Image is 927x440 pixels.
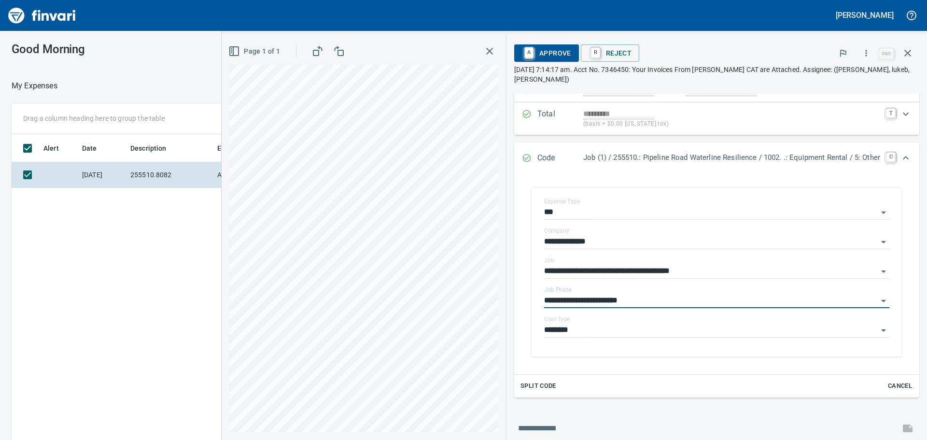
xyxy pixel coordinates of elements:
[23,114,165,123] p: Drag a column heading here to group the table
[78,162,126,188] td: [DATE]
[591,47,600,58] a: R
[589,45,632,61] span: Reject
[6,4,78,27] img: Finvari
[514,142,919,174] div: Expand
[514,102,919,135] div: Expand
[213,162,286,188] td: AP Invoices
[518,379,559,394] button: Split Code
[544,228,569,234] label: Company
[226,43,284,60] button: Page 1 of 1
[12,80,57,92] p: My Expenses
[896,417,919,440] span: This records your message into the invoice and notifies anyone mentioned
[217,142,261,154] span: Employee
[544,287,572,293] label: Job Phase
[43,142,71,154] span: Alert
[544,316,570,322] label: Cost Type
[82,142,110,154] span: Date
[885,379,915,394] button: Cancel
[130,142,179,154] span: Description
[877,265,890,278] button: Open
[836,10,894,20] h5: [PERSON_NAME]
[126,162,213,188] td: 255510.8082
[886,152,896,162] a: C
[82,142,97,154] span: Date
[130,142,167,154] span: Description
[877,324,890,337] button: Open
[583,119,880,129] p: (basis + $0.00 [US_STATE] tax)
[877,206,890,219] button: Open
[520,381,556,392] span: Split Code
[581,44,639,62] button: RReject
[514,44,579,62] button: AApprove
[887,381,913,392] span: Cancel
[856,43,877,64] button: More
[886,108,896,118] a: T
[833,8,896,23] button: [PERSON_NAME]
[544,257,554,263] label: Job
[524,47,534,58] a: A
[537,152,583,165] p: Code
[230,45,280,57] span: Page 1 of 1
[544,199,580,204] label: Expense Type
[217,142,248,154] span: Employee
[12,43,217,56] h3: Good Morning
[583,152,880,163] p: Job (1) / 255510.: Pipeline Road Waterline Resilience / 1002. .: Equipment Rental / 5: Other
[514,174,919,397] div: Expand
[877,235,890,249] button: Open
[522,45,571,61] span: Approve
[12,80,57,92] nav: breadcrumb
[43,142,59,154] span: Alert
[832,43,854,64] button: Flag
[877,294,890,308] button: Open
[514,65,919,84] p: [DATE] 7:14:17 am. Acct No. 7346450: Your Invoices From [PERSON_NAME] CAT are Attached. Assignee:...
[537,108,583,129] p: Total
[879,48,894,59] a: esc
